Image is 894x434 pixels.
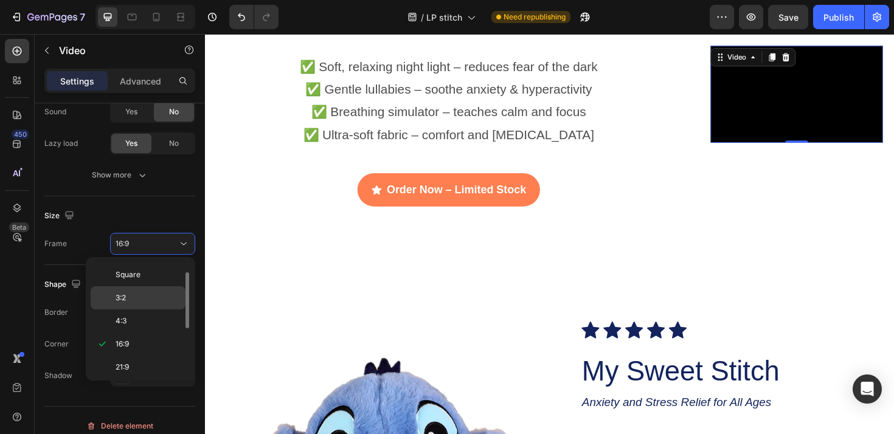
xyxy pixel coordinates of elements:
iframe: Design area [205,34,894,434]
span: LP stitch [426,11,462,24]
span: Save [778,12,799,22]
div: Lazy load [44,138,78,149]
div: Delete element [86,419,153,433]
button: Order Now – Limited Stock [161,147,355,182]
span: Yes [125,138,137,149]
div: Border [44,307,68,318]
span: Anxiety and Stress Relief for All Ages [399,383,600,396]
div: Publish [823,11,854,24]
video: Video [535,12,718,115]
span: Need republishing [504,12,566,22]
span: 4:3 [116,315,126,326]
p: Settings [60,75,94,88]
span: Square [116,269,140,280]
span: Yes [125,106,137,117]
p: 7 [80,10,85,24]
button: Publish [813,5,864,29]
button: Save [768,5,808,29]
div: Show more [92,169,148,181]
button: 16:9 [110,233,195,255]
div: Beta [9,222,29,232]
span: 21:9 [116,362,129,373]
button: Show more [44,164,195,186]
div: Open Intercom Messenger [853,374,882,404]
button: 7 [5,5,91,29]
p: Video [59,43,162,58]
h2: My Sweet Stitch [398,337,718,376]
div: Shadow [44,370,72,381]
p: ✅ Soft, relaxing night light – reduces fear of the dark ✅ Gentle lullabies – soothe anxiety & hyp... [13,22,502,119]
div: Sound [44,106,66,117]
div: 450 [12,129,29,139]
div: Size [44,208,77,224]
p: Advanced [120,75,161,88]
span: 16:9 [116,339,129,350]
span: 16:9 [116,239,129,248]
div: Frame [44,238,67,249]
div: Order Now – Limited Stock [192,154,340,175]
div: Undo/Redo [229,5,279,29]
span: / [421,11,424,24]
div: Shape [44,277,83,293]
span: 3:2 [116,292,126,303]
div: Video [550,19,575,30]
div: Corner [44,339,69,350]
span: No [169,138,179,149]
span: No [169,106,179,117]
